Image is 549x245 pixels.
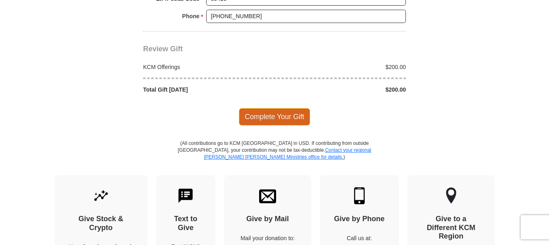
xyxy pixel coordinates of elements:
[69,215,133,232] h4: Give Stock & Crypto
[177,140,372,175] p: (All contributions go to KCM [GEOGRAPHIC_DATA] in USD. If contributing from outside [GEOGRAPHIC_D...
[238,215,297,224] h4: Give by Mail
[93,187,110,204] img: give-by-stock.svg
[274,86,410,94] div: $200.00
[422,215,481,241] h4: Give to a Different KCM Region
[238,234,297,242] p: Mail your donation to:
[239,108,310,125] span: Complete Your Gift
[334,215,385,224] h4: Give by Phone
[259,187,276,204] img: envelope.svg
[182,10,200,22] strong: Phone
[351,187,368,204] img: mobile.svg
[143,45,183,53] span: Review Gift
[170,215,202,232] h4: Text to Give
[204,147,371,160] a: Contact your regional [PERSON_NAME] [PERSON_NAME] Ministries office for details.
[334,234,385,242] p: Call us at:
[446,187,457,204] img: other-region
[274,63,410,71] div: $200.00
[177,187,194,204] img: text-to-give.svg
[139,63,275,71] div: KCM Offerings
[139,86,275,94] div: Total Gift [DATE]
